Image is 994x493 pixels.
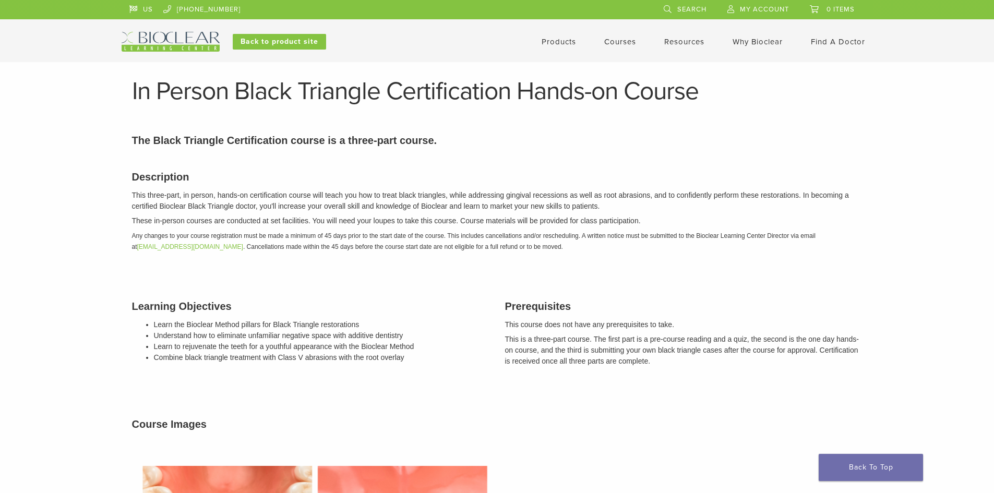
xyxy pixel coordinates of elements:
a: [EMAIL_ADDRESS][DOMAIN_NAME] [137,243,243,250]
em: Any changes to your course registration must be made a minimum of 45 days prior to the start date... [132,232,816,250]
h1: In Person Black Triangle Certification Hands-on Course [132,79,863,104]
span: My Account [740,5,789,14]
a: Back to product site [233,34,326,50]
a: Find A Doctor [811,37,865,46]
li: Learn to rejuvenate the teeth for a youthful appearance with the Bioclear Method [154,341,489,352]
p: These in-person courses are conducted at set facilities. You will need your loupes to take this c... [132,215,863,226]
h3: Prerequisites [505,298,863,314]
a: Back To Top [819,454,923,481]
li: Understand how to eliminate unfamiliar negative space with additive dentistry [154,330,489,341]
a: Resources [664,37,704,46]
li: Combine black triangle treatment with Class V abrasions with the root overlay [154,352,489,363]
p: This course does not have any prerequisites to take. [505,319,863,330]
h3: Course Images [132,416,863,432]
p: This three-part, in person, hands-on certification course will teach you how to treat black trian... [132,190,863,212]
a: Courses [604,37,636,46]
span: 0 items [827,5,855,14]
img: Bioclear [122,32,220,52]
span: Search [677,5,706,14]
h3: Learning Objectives [132,298,489,314]
a: Why Bioclear [733,37,783,46]
p: The Black Triangle Certification course is a three-part course. [132,133,863,148]
p: This is a three-part course. The first part is a pre-course reading and a quiz, the second is the... [505,334,863,367]
a: Products [542,37,576,46]
h3: Description [132,169,863,185]
li: Learn the Bioclear Method pillars for Black Triangle restorations [154,319,489,330]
